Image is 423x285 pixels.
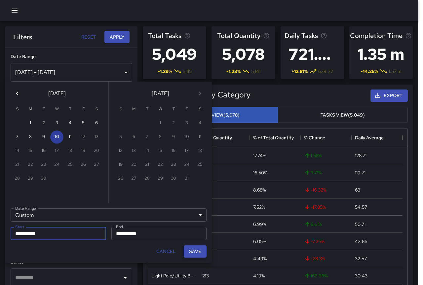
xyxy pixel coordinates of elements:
[116,224,123,230] label: End
[38,103,50,116] span: Tuesday
[141,103,153,116] span: Tuesday
[128,103,140,116] span: Monday
[24,103,36,116] span: Monday
[184,245,207,258] button: Save
[37,130,50,144] button: 9
[63,117,77,130] button: 4
[63,130,77,144] button: 11
[152,89,169,98] span: [DATE]
[15,224,24,230] label: Start
[50,117,63,130] button: 3
[11,87,24,100] button: Previous month
[91,103,102,116] span: Saturday
[51,103,63,116] span: Wednesday
[90,117,103,130] button: 6
[154,245,178,258] button: Cancel
[115,103,127,116] span: Sunday
[11,103,23,116] span: Sunday
[48,89,66,98] span: [DATE]
[154,103,166,116] span: Wednesday
[15,205,36,211] label: Date Range
[37,117,50,130] button: 2
[77,103,89,116] span: Friday
[24,130,37,144] button: 8
[50,130,63,144] button: 10
[64,103,76,116] span: Thursday
[194,103,206,116] span: Saturday
[181,103,193,116] span: Friday
[11,208,207,222] div: Custom
[24,117,37,130] button: 1
[11,130,24,144] button: 7
[77,117,90,130] button: 5
[168,103,179,116] span: Thursday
